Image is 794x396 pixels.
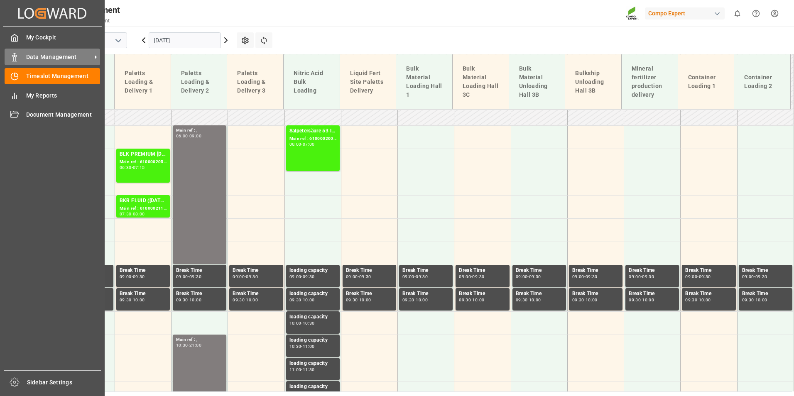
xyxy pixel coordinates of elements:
button: open menu [112,34,124,47]
div: - [188,134,189,138]
div: Break Time [516,266,563,275]
div: Main ref : 6100002111, 2000001641 [120,205,167,212]
div: Break Time [629,266,676,275]
div: - [641,275,642,279]
div: 09:00 [120,275,132,279]
div: Break Time [572,266,619,275]
div: 09:30 [516,298,528,302]
div: 10:00 [289,321,301,325]
div: Salpetersäure 53 lose [289,127,336,135]
img: Screenshot%202023-09-29%20at%2010.02.21.png_1712312052.png [626,6,639,21]
div: - [527,298,529,302]
div: Container Loading 2 [741,70,784,94]
div: - [697,275,698,279]
div: BKR FLUID ([DATE]) 10L (x60) DE,EN [120,197,167,205]
div: Break Time [629,290,676,298]
input: DD.MM.YYYY [149,32,221,48]
div: Container Loading 1 [685,70,728,94]
div: 09:30 [572,298,584,302]
div: 10:00 [246,298,258,302]
div: 09:30 [176,298,188,302]
a: Timeslot Management [5,68,100,84]
div: - [754,275,755,279]
div: Break Time [176,266,223,275]
div: Break Time [402,266,449,275]
div: - [132,166,133,169]
div: 09:30 [642,275,654,279]
div: 09:30 [246,275,258,279]
div: Break Time [233,290,279,298]
div: 10:00 [189,298,201,302]
div: Main ref : 6100002008, 2000001540 [289,135,336,142]
div: - [584,275,586,279]
div: 09:30 [459,298,471,302]
div: Break Time [516,290,563,298]
div: - [358,298,359,302]
div: 09:00 [572,275,584,279]
div: Bulk Material Loading Hall 1 [403,61,446,103]
div: - [245,275,246,279]
div: 09:00 [176,275,188,279]
div: 09:30 [629,298,641,302]
div: Break Time [346,290,393,298]
div: 10:30 [289,345,301,348]
button: Help Center [747,4,765,23]
div: BLK PREMIUM [DATE] 25kg(x40)D,EN,PL,FNL [120,150,167,159]
div: loading capacity [289,383,336,391]
div: - [641,298,642,302]
div: - [471,275,472,279]
span: My Reports [26,91,100,100]
div: 10:00 [755,298,767,302]
div: 10:00 [472,298,484,302]
div: 10:00 [699,298,711,302]
div: loading capacity [289,266,336,275]
div: loading capacity [289,313,336,321]
div: Main ref : 6100002053, 2000001243 [120,159,167,166]
div: Mineral fertilizer production delivery [628,61,671,103]
div: 10:00 [416,298,428,302]
div: 12:00 [303,391,315,395]
div: 10:30 [303,321,315,325]
div: 09:00 [516,275,528,279]
div: 10:00 [642,298,654,302]
span: Data Management [26,53,92,61]
div: 11:30 [289,391,301,395]
div: 07:15 [133,166,145,169]
div: - [132,275,133,279]
div: 09:30 [289,298,301,302]
a: My Cockpit [5,29,100,46]
div: 09:30 [359,275,371,279]
div: 09:00 [402,275,414,279]
div: Break Time [402,290,449,298]
div: loading capacity [289,290,336,298]
div: - [301,298,302,302]
span: Timeslot Management [26,72,100,81]
div: 09:00 [233,275,245,279]
div: 09:00 [289,275,301,279]
div: 10:00 [359,298,371,302]
div: 09:30 [416,275,428,279]
div: - [301,391,302,395]
div: Break Time [572,290,619,298]
div: 09:30 [189,275,201,279]
div: 11:30 [303,368,315,372]
div: 07:00 [303,142,315,146]
button: show 0 new notifications [728,4,747,23]
span: Sidebar Settings [27,378,101,387]
div: Paletts Loading & Delivery 1 [121,66,164,98]
a: Document Management [5,107,100,123]
div: 09:00 [189,134,201,138]
div: Compo Expert [645,7,725,20]
div: Main ref : , [176,336,223,343]
div: - [471,298,472,302]
div: Break Time [742,266,789,275]
div: loading capacity [289,336,336,345]
div: Bulk Material Loading Hall 3C [459,61,502,103]
div: 09:30 [685,298,697,302]
div: 10:00 [586,298,598,302]
div: - [697,298,698,302]
div: Break Time [176,290,223,298]
div: 10:00 [133,298,145,302]
div: loading capacity [289,359,336,368]
div: Nitric Acid Bulk Loading [290,66,333,98]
